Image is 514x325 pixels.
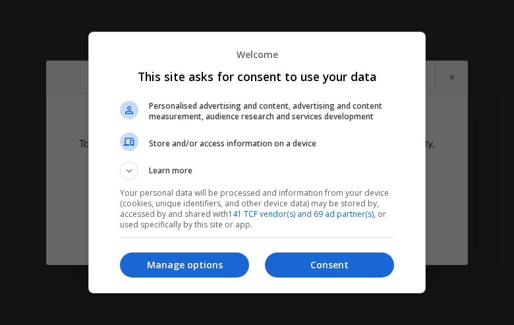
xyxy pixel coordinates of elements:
[149,165,192,180] span: Learn more
[120,258,249,272] p: Manage options
[120,48,394,61] p: Welcome
[120,188,394,230] p: Your personal data will be processed and information from your device (cookies, unique identifier...
[149,138,394,149] span: Store and/or access information on a device
[120,252,249,278] button: Manage options
[88,32,426,293] div: This site asks for consent to use your data
[120,69,394,84] h1: This site asks for consent to use your data
[265,252,394,278] button: Consent
[120,162,394,180] button: Learn more
[149,101,394,122] span: Personalised advertising and content, advertising and content measurement, audience research and ...
[228,208,374,220] a: 141 TCF vendor(s) and 69 ad partner(s)
[265,258,394,272] p: Consent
